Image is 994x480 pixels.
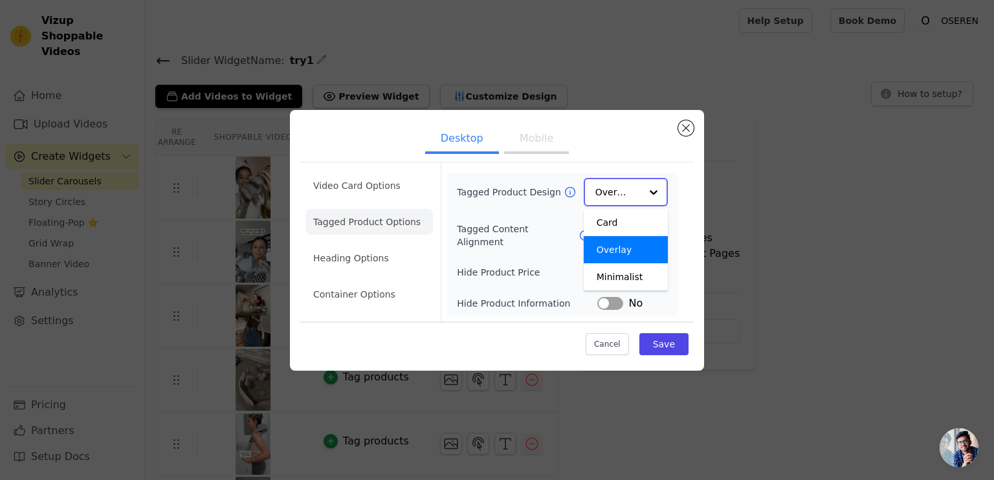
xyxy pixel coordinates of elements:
[457,223,578,248] label: Tagged Content Alignment
[584,263,668,290] div: Minimalist
[457,186,563,199] label: Tagged Product Design
[628,296,643,311] span: No
[504,125,569,154] button: Mobile
[584,236,668,263] div: Overlay
[457,297,597,310] label: Hide Product Information
[940,428,978,467] div: Open chat
[639,333,689,355] button: Save
[305,173,433,199] li: Video Card Options
[305,281,433,307] li: Container Options
[586,333,629,355] button: Cancel
[457,266,597,279] label: Hide Product Price
[584,209,668,236] div: Card
[425,125,499,154] button: Desktop
[305,209,433,235] li: Tagged Product Options
[678,120,694,136] button: Close modal
[305,245,433,271] li: Heading Options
